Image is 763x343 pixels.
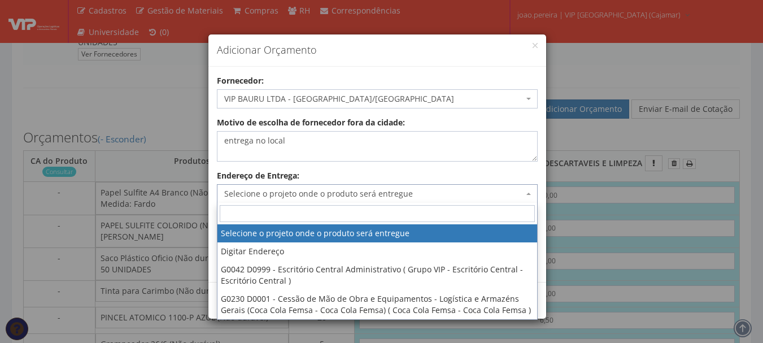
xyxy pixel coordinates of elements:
span: VIP BAURU LTDA - Bauru/SP [217,89,538,108]
label: Endereço de Entrega: [217,170,299,181]
li: Selecione o projeto onde o produto será entregue [217,224,537,242]
label: Motivo de escolha de fornecedor fora da cidade: [217,117,405,128]
li: G0230 D0001 - Cessão de Mão de Obra e Equipamentos - Logística e Armazéns Gerais (Coca Cola Femsa... [217,290,537,319]
h4: Adicionar Orçamento [217,43,538,58]
label: Fornecedor: [217,75,264,86]
span: VIP BAURU LTDA - Bauru/SP [224,93,524,105]
li: G0042 D0999 - Escritório Central Administrativo ( Grupo VIP - Escritório Central - Escritório Cen... [217,260,537,290]
li: Digitar Endereço [217,242,537,260]
span: Selecione o projeto onde o produto será entregue [224,188,524,199]
span: Selecione o projeto onde o produto será entregue [217,184,538,203]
